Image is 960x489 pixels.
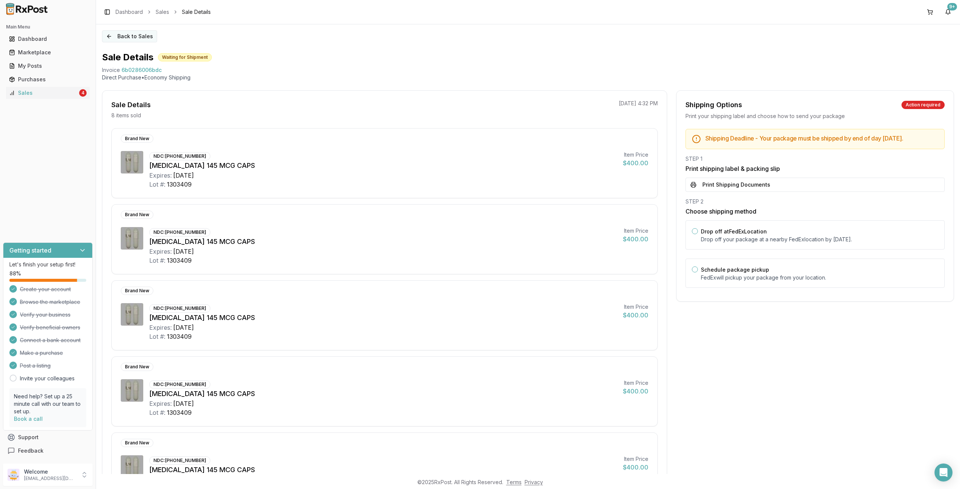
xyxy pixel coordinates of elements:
[149,152,210,160] div: NDC: [PHONE_NUMBER]
[149,408,165,417] div: Lot #:
[121,227,143,250] img: Linzess 145 MCG CAPS
[901,101,945,109] div: Action required
[701,266,769,273] label: Schedule package pickup
[701,236,938,243] p: Drop off your package at a nearby FedEx location by [DATE] .
[20,311,70,319] span: Verify your business
[149,323,172,332] div: Expires:
[111,100,151,110] div: Sale Details
[115,8,211,16] nav: breadcrumb
[121,303,143,326] img: Linzess 145 MCG CAPS
[149,236,617,247] div: [MEDICAL_DATA] 145 MCG CAPS
[9,49,87,56] div: Marketplace
[9,89,78,97] div: Sales
[20,336,81,344] span: Connect a bank account
[149,180,165,189] div: Lot #:
[705,135,938,141] h5: Shipping Deadline - Your package must be shipped by end of day [DATE] .
[121,455,143,478] img: Linzess 145 MCG CAPS
[79,89,87,97] div: 4
[623,379,648,387] div: Item Price
[102,51,153,63] h1: Sale Details
[149,380,210,389] div: NDC: [PHONE_NUMBER]
[102,30,157,42] a: Back to Sales
[14,416,43,422] a: Book a call
[3,46,93,58] button: Marketplace
[20,286,71,293] span: Create your account
[156,8,169,16] a: Sales
[167,256,192,265] div: 1303409
[6,86,90,100] a: Sales4
[623,151,648,159] div: Item Price
[20,324,80,331] span: Verify beneficial owners
[121,211,153,219] div: Brand New
[6,24,90,30] h2: Main Menu
[701,228,767,235] label: Drop off at FedEx Location
[102,66,120,74] div: Invoice
[3,60,93,72] button: My Posts
[167,408,192,417] div: 1303409
[685,178,945,192] button: Print Shipping Documents
[149,313,617,323] div: [MEDICAL_DATA] 145 MCG CAPS
[121,363,153,371] div: Brand New
[506,479,522,485] a: Terms
[149,171,172,180] div: Expires:
[9,246,51,255] h3: Getting started
[167,332,192,341] div: 1303409
[149,332,165,341] div: Lot #:
[149,256,165,265] div: Lot #:
[121,151,143,173] img: Linzess 145 MCG CAPS
[9,62,87,70] div: My Posts
[6,59,90,73] a: My Posts
[20,375,75,382] a: Invite your colleagues
[121,379,143,402] img: Linzess 145 MCG CAPS
[149,456,210,465] div: NDC: [PHONE_NUMBER]
[149,389,617,399] div: [MEDICAL_DATA] 145 MCG CAPS
[14,393,82,415] p: Need help? Set up a 25 minute call with our team to set up.
[947,3,957,10] div: 9+
[24,468,76,476] p: Welcome
[623,455,648,463] div: Item Price
[173,399,194,408] div: [DATE]
[115,8,143,16] a: Dashboard
[18,447,43,455] span: Feedback
[685,164,945,173] h3: Print shipping label & packing slip
[167,180,192,189] div: 1303409
[173,323,194,332] div: [DATE]
[3,33,93,45] button: Dashboard
[158,53,212,61] div: Waiting for Shipment
[6,32,90,46] a: Dashboard
[623,227,648,235] div: Item Price
[685,198,945,205] div: STEP 2
[149,465,617,475] div: [MEDICAL_DATA] 145 MCG CAPS
[685,112,945,120] div: Print your shipping label and choose how to send your package
[20,362,51,369] span: Post a listing
[619,100,658,107] p: [DATE] 4:32 PM
[942,6,954,18] button: 9+
[121,135,153,143] div: Brand New
[149,399,172,408] div: Expires:
[121,287,153,295] div: Brand New
[9,35,87,43] div: Dashboard
[685,207,945,216] h3: Choose shipping method
[20,298,80,306] span: Browse the marketplace
[685,155,945,163] div: STEP 1
[3,431,93,444] button: Support
[623,463,648,472] div: $400.00
[6,46,90,59] a: Marketplace
[623,235,648,244] div: $400.00
[121,439,153,447] div: Brand New
[3,3,51,15] img: RxPost Logo
[24,476,76,482] p: [EMAIL_ADDRESS][DOMAIN_NAME]
[525,479,543,485] a: Privacy
[9,270,21,277] span: 88 %
[111,112,141,119] p: 8 items sold
[623,303,648,311] div: Item Price
[3,73,93,85] button: Purchases
[149,160,617,171] div: [MEDICAL_DATA] 145 MCG CAPS
[102,74,954,81] p: Direct Purchase • Economy Shipping
[20,349,63,357] span: Make a purchase
[149,247,172,256] div: Expires:
[623,159,648,167] div: $400.00
[701,274,938,281] p: FedEx will pickup your package from your location.
[623,311,648,320] div: $400.00
[173,247,194,256] div: [DATE]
